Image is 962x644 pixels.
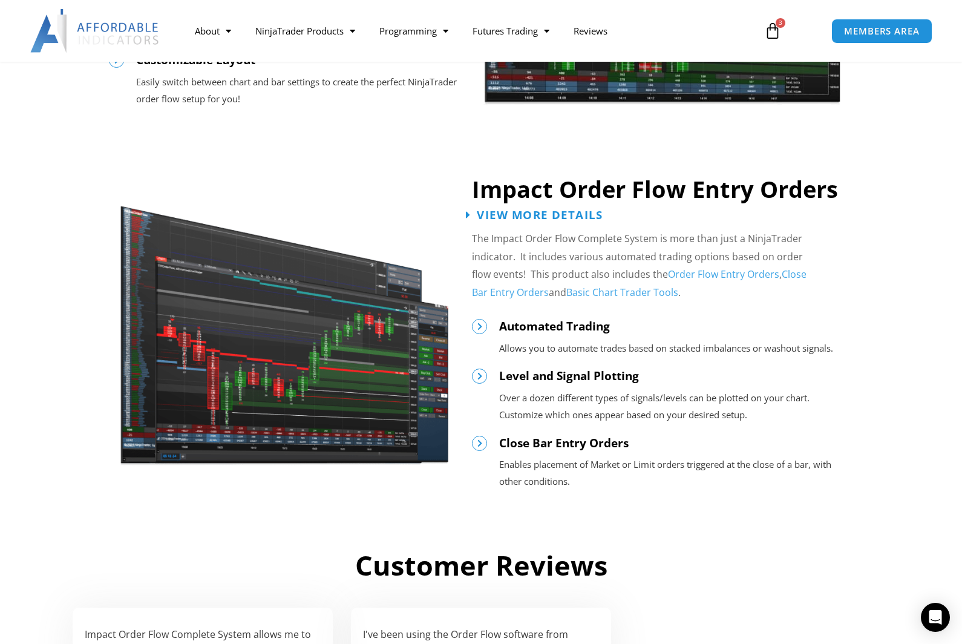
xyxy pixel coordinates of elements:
p: Enables placement of Market or Limit orders triggered at the close of a bar, with other conditions. [499,456,853,490]
p: Over a dozen different types of signals/levels can be plotted on your chart. Customize which ones... [499,390,853,424]
a: Programming [367,17,460,45]
span: View More Details [477,209,603,220]
a: Reviews [561,17,620,45]
span: Close Bar Entry Orders [499,435,629,451]
span: MEMBERS AREA [844,27,920,36]
h2: Impact Order Flow Entry Orders [472,174,853,204]
nav: Menu [183,17,750,45]
a: About [183,17,243,45]
p: The Impact Order Flow Complete System is more than just a NinjaTrader indicator. It includes vari... [472,230,808,302]
a: Order Flow Entry Orders [668,268,779,281]
a: Futures Trading [460,17,561,45]
a: MEMBERS AREA [831,19,932,44]
span: Automated Trading [499,318,610,334]
img: of4 | Affordable Indicators – NinjaTrader [119,188,449,467]
span: 3 [776,18,785,28]
a: Basic Chart Trader Tools [566,286,678,299]
h2: Customer Reviews [64,548,898,583]
div: Open Intercom Messenger [921,603,950,632]
span: Level and Signal Plotting [499,368,639,384]
p: Allows you to automate trades based on stacked imbalances or washout signals. [499,340,853,357]
a: 3 [746,13,799,48]
img: LogoAI | Affordable Indicators – NinjaTrader [30,9,160,53]
p: Easily switch between chart and bar settings to create the perfect NinjaTrader order flow setup f... [136,74,460,108]
a: View More Details [466,209,603,220]
a: NinjaTrader Products [243,17,367,45]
